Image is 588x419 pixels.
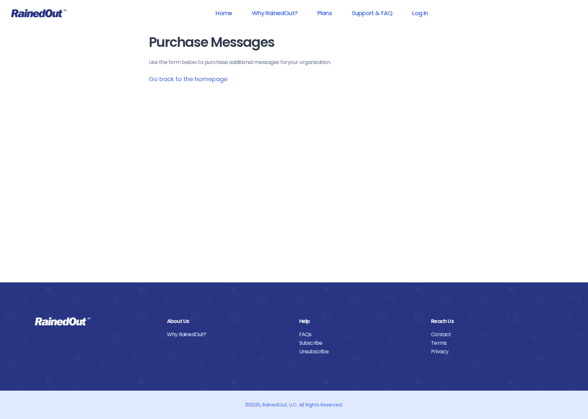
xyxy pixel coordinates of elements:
[299,317,421,326] div: Help
[149,35,440,50] h1: Purchase Messages
[167,317,289,326] div: About Us
[167,330,289,339] a: Why RainedOut?
[431,347,553,356] a: Privacy
[309,6,340,20] a: Plans
[431,330,553,339] a: Contact
[299,347,421,356] a: Unsubscribe
[299,339,421,347] a: Subscribe
[207,6,241,20] a: Home
[431,339,553,347] a: Terms
[149,58,440,66] p: Use the form below to purchase additional messages for your organization .
[149,75,227,83] a: Go back to the homepage
[404,6,436,20] a: Log In
[243,6,306,20] a: Why RainedOut?
[299,330,421,339] a: FAQs
[431,317,553,326] div: Reach Us
[343,6,401,20] a: Support & FAQ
